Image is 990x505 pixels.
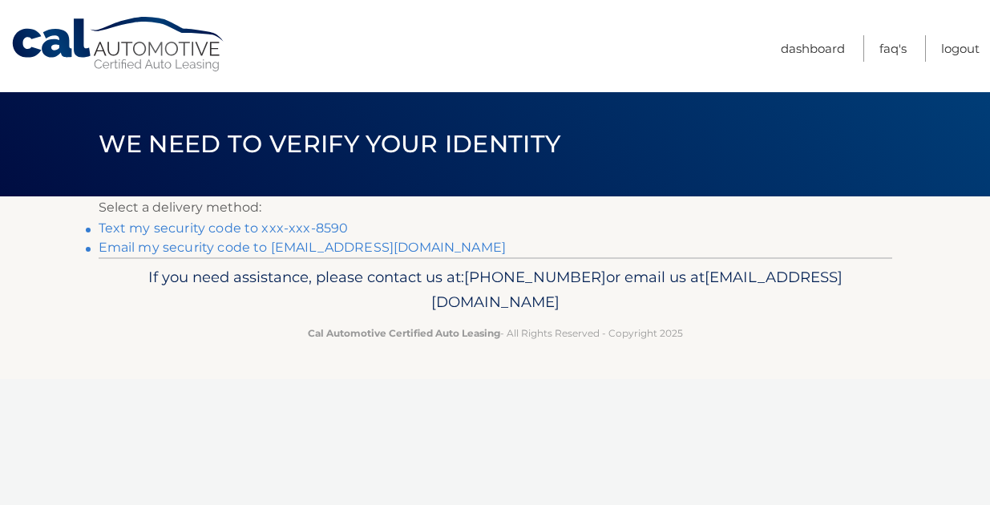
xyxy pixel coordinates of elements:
[99,220,349,236] a: Text my security code to xxx-xxx-8590
[99,129,561,159] span: We need to verify your identity
[781,35,845,62] a: Dashboard
[879,35,907,62] a: FAQ's
[464,268,606,286] span: [PHONE_NUMBER]
[109,325,882,341] p: - All Rights Reserved - Copyright 2025
[99,240,507,255] a: Email my security code to [EMAIL_ADDRESS][DOMAIN_NAME]
[99,196,892,219] p: Select a delivery method:
[10,16,227,73] a: Cal Automotive
[941,35,980,62] a: Logout
[109,265,882,316] p: If you need assistance, please contact us at: or email us at
[308,327,500,339] strong: Cal Automotive Certified Auto Leasing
